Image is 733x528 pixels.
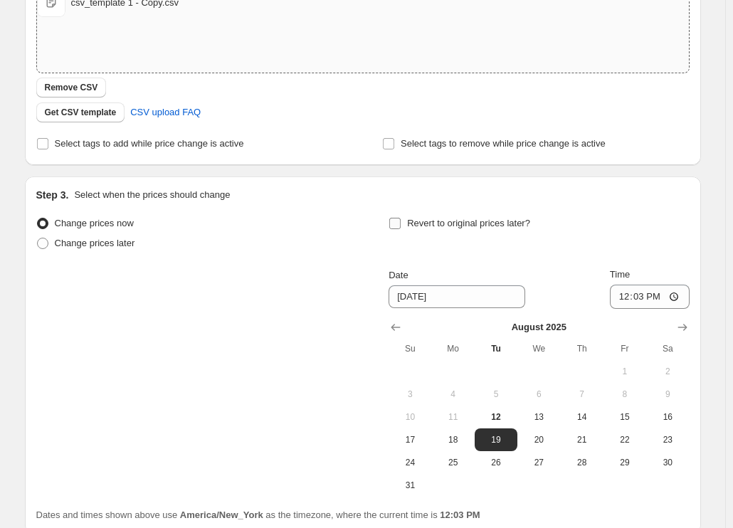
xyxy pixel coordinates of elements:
[646,428,689,451] button: Saturday August 23 2025
[652,411,683,423] span: 16
[432,451,475,474] button: Monday August 25 2025
[475,451,517,474] button: Tuesday August 26 2025
[646,406,689,428] button: Saturday August 16 2025
[407,218,530,228] span: Revert to original prices later?
[609,457,640,468] span: 29
[517,451,560,474] button: Wednesday August 27 2025
[55,238,135,248] span: Change prices later
[480,343,512,354] span: Tu
[45,107,117,118] span: Get CSV template
[55,138,244,149] span: Select tags to add while price change is active
[394,411,426,423] span: 10
[652,366,683,377] span: 2
[389,337,431,360] th: Sunday
[603,360,646,383] button: Friday August 1 2025
[440,509,480,520] b: 12:03 PM
[394,434,426,445] span: 17
[603,428,646,451] button: Friday August 22 2025
[603,451,646,474] button: Friday August 29 2025
[609,389,640,400] span: 8
[603,383,646,406] button: Friday August 8 2025
[480,457,512,468] span: 26
[566,434,597,445] span: 21
[438,389,469,400] span: 4
[394,389,426,400] span: 3
[389,406,431,428] button: Sunday August 10 2025
[475,428,517,451] button: Tuesday August 19 2025
[389,428,431,451] button: Sunday August 17 2025
[517,428,560,451] button: Wednesday August 20 2025
[652,434,683,445] span: 23
[646,383,689,406] button: Saturday August 9 2025
[394,343,426,354] span: Su
[475,383,517,406] button: Tuesday August 5 2025
[646,360,689,383] button: Saturday August 2 2025
[36,188,69,202] h2: Step 3.
[432,383,475,406] button: Monday August 4 2025
[401,138,606,149] span: Select tags to remove while price change is active
[610,269,630,280] span: Time
[438,411,469,423] span: 11
[566,343,597,354] span: Th
[523,411,554,423] span: 13
[560,406,603,428] button: Thursday August 14 2025
[560,337,603,360] th: Thursday
[523,343,554,354] span: We
[566,457,597,468] span: 28
[122,101,209,124] a: CSV upload FAQ
[389,383,431,406] button: Sunday August 3 2025
[523,389,554,400] span: 6
[389,270,408,280] span: Date
[438,343,469,354] span: Mo
[517,406,560,428] button: Wednesday August 13 2025
[480,411,512,423] span: 12
[560,451,603,474] button: Thursday August 28 2025
[646,337,689,360] th: Saturday
[523,434,554,445] span: 20
[475,406,517,428] button: Today Tuesday August 12 2025
[609,434,640,445] span: 22
[389,451,431,474] button: Sunday August 24 2025
[523,457,554,468] span: 27
[480,434,512,445] span: 19
[609,411,640,423] span: 15
[432,428,475,451] button: Monday August 18 2025
[130,105,201,120] span: CSV upload FAQ
[432,406,475,428] button: Monday August 11 2025
[394,480,426,491] span: 31
[566,389,597,400] span: 7
[394,457,426,468] span: 24
[55,218,134,228] span: Change prices now
[603,337,646,360] th: Friday
[673,317,692,337] button: Show next month, September 2025
[517,383,560,406] button: Wednesday August 6 2025
[610,285,690,309] input: 12:00
[517,337,560,360] th: Wednesday
[438,457,469,468] span: 25
[652,343,683,354] span: Sa
[560,428,603,451] button: Thursday August 21 2025
[389,285,525,308] input: 8/12/2025
[36,509,480,520] span: Dates and times shown above use as the timezone, where the current time is
[389,474,431,497] button: Sunday August 31 2025
[432,337,475,360] th: Monday
[603,406,646,428] button: Friday August 15 2025
[609,366,640,377] span: 1
[45,82,98,93] span: Remove CSV
[36,78,107,97] button: Remove CSV
[652,457,683,468] span: 30
[652,389,683,400] span: 9
[475,337,517,360] th: Tuesday
[566,411,597,423] span: 14
[386,317,406,337] button: Show previous month, July 2025
[438,434,469,445] span: 18
[480,389,512,400] span: 5
[36,102,125,122] button: Get CSV template
[609,343,640,354] span: Fr
[74,188,230,202] p: Select when the prices should change
[560,383,603,406] button: Thursday August 7 2025
[646,451,689,474] button: Saturday August 30 2025
[180,509,263,520] b: America/New_York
